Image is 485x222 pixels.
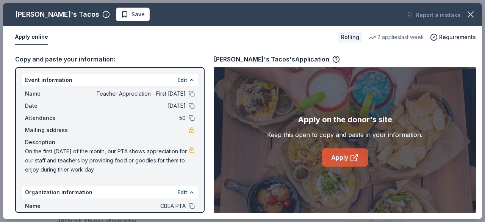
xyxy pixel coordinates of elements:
[25,138,195,147] div: Description
[25,126,76,135] span: Mailing address
[214,54,340,64] div: [PERSON_NAME]'s Tacos's Application
[298,113,392,126] div: Apply on the donor's site
[177,188,187,197] button: Edit
[76,202,186,211] span: CBEA PTA
[22,74,198,86] div: Event information
[25,113,76,123] span: Attendance
[368,33,424,42] div: 2 applies last week
[407,11,461,20] button: Report a mistake
[267,130,422,139] div: Keep this open to copy and paste in your information.
[22,186,198,198] div: Organization information
[15,54,205,64] div: Copy and paste your information:
[116,8,150,21] button: Save
[322,148,368,167] a: Apply
[76,89,186,98] span: Teacher Appreciation - First [DATE]
[439,33,476,42] span: Requirements
[131,10,145,19] span: Save
[15,8,99,20] div: [PERSON_NAME]'s Tacos
[177,76,187,85] button: Edit
[25,202,76,211] span: Name
[25,101,76,110] span: Date
[15,29,48,45] button: Apply online
[25,89,76,98] span: Name
[338,32,362,43] div: Rolling
[76,113,186,123] span: 50
[25,147,189,174] span: On the first [DATE] of the month, our PTA shows appreciation for our staff and teachers by provid...
[76,101,186,110] span: [DATE]
[430,33,476,42] button: Requirements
